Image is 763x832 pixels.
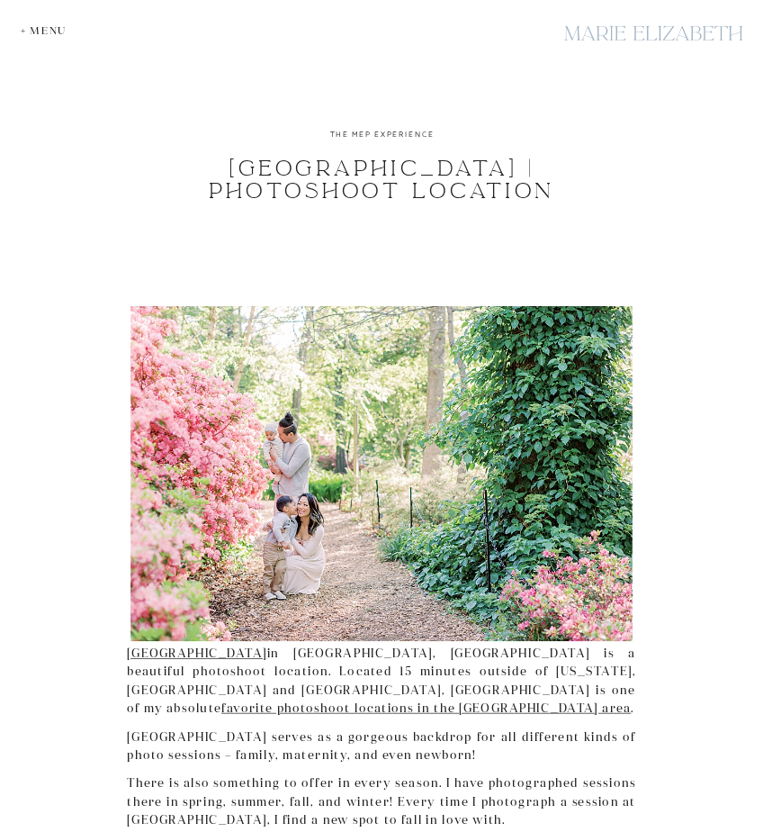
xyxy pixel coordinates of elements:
[329,130,433,140] a: The MEP Experience
[127,647,266,661] a: [GEOGRAPHIC_DATA]
[221,701,631,716] a: favorite photoshoot locations in the [GEOGRAPHIC_DATA] area
[21,24,74,36] div: + Menu
[127,775,635,830] p: There is also something to offer in every season. I have photographed sessions there in spring, s...
[127,728,635,765] p: [GEOGRAPHIC_DATA] serves as a gorgeous backdrop for all different kinds of photo sessions – famil...
[127,303,635,645] img: Washington, D.c. Family Photographer | Family Sits And Stands Near Pink Azaleas At Brookside Gard...
[142,158,623,203] h1: [GEOGRAPHIC_DATA] | Photoshoot Location
[127,645,635,718] p: in [GEOGRAPHIC_DATA], [GEOGRAPHIC_DATA] is a beautiful photoshoot location. Located 15 minutes ou...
